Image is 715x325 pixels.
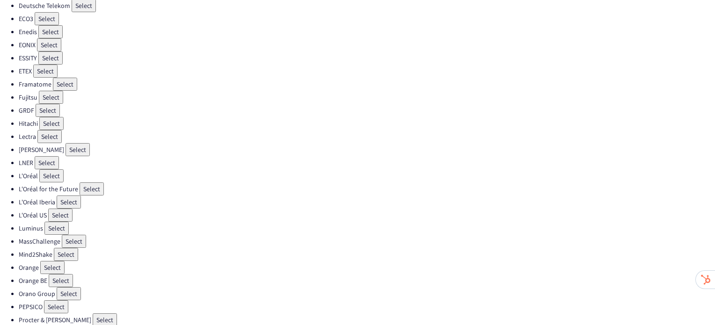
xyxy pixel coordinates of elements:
[19,300,715,313] li: PEPSICO
[19,235,715,248] li: MassChallenge
[19,38,715,51] li: EONIX
[19,261,715,274] li: Orange
[37,130,62,143] button: Select
[19,12,715,25] li: ECO3
[19,117,715,130] li: Hitachi
[35,12,59,25] button: Select
[44,300,68,313] button: Select
[19,104,715,117] li: GRDF
[19,91,715,104] li: Fujitsu
[19,156,715,169] li: LNER
[39,169,64,182] button: Select
[57,287,81,300] button: Select
[53,78,77,91] button: Select
[37,38,61,51] button: Select
[19,143,715,156] li: [PERSON_NAME]
[19,78,715,91] li: Framatome
[39,91,63,104] button: Select
[62,235,86,248] button: Select
[19,222,715,235] li: Luminus
[48,209,73,222] button: Select
[80,182,104,195] button: Select
[19,65,715,78] li: ETEX
[35,156,59,169] button: Select
[57,195,81,209] button: Select
[19,248,715,261] li: Mind2Shake
[66,143,90,156] button: Select
[49,274,73,287] button: Select
[19,195,715,209] li: L'Oréal Iberia
[19,51,715,65] li: ESSITY
[19,274,715,287] li: Orange BE
[19,287,715,300] li: Orano Group
[19,209,715,222] li: L'Oréal US
[38,51,63,65] button: Select
[19,182,715,195] li: L'Oréal for the Future
[40,261,65,274] button: Select
[668,280,715,325] iframe: Chat Widget
[19,169,715,182] li: L'Oréal
[44,222,69,235] button: Select
[36,104,60,117] button: Select
[39,117,64,130] button: Select
[19,25,715,38] li: Enedis
[33,65,58,78] button: Select
[19,130,715,143] li: Lectra
[54,248,78,261] button: Select
[38,25,63,38] button: Select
